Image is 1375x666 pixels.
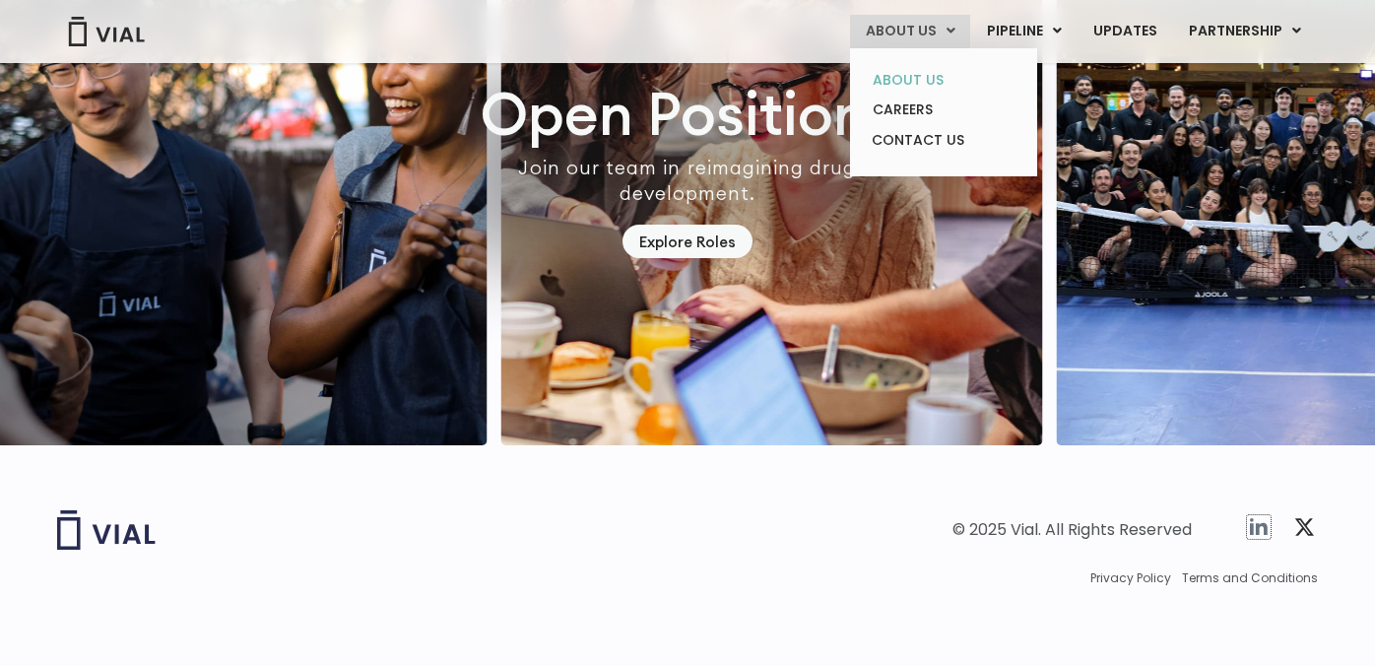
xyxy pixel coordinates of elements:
[1173,15,1317,48] a: PARTNERSHIPMenu Toggle
[1090,569,1171,587] a: Privacy Policy
[971,15,1077,48] a: PIPELINEMenu Toggle
[952,519,1192,541] div: © 2025 Vial. All Rights Reserved
[622,225,753,259] a: Explore Roles
[57,510,156,550] img: Vial logo wih "Vial" spelled out
[857,65,1029,96] a: ABOUT US
[857,125,1029,157] a: CONTACT US
[850,15,970,48] a: ABOUT USMenu Toggle
[67,17,146,46] img: Vial Logo
[857,95,1029,125] a: CAREERS
[1182,569,1318,587] a: Terms and Conditions
[1078,15,1172,48] a: UPDATES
